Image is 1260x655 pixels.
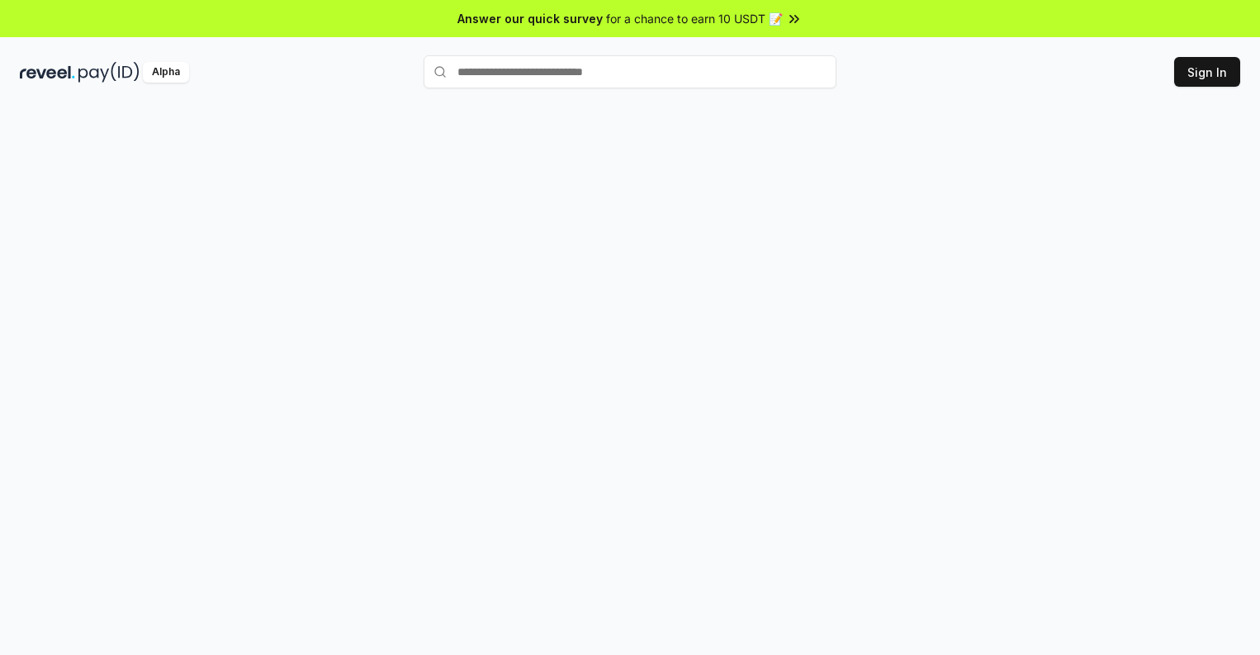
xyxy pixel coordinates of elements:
[78,62,140,83] img: pay_id
[457,10,603,27] span: Answer our quick survey
[606,10,783,27] span: for a chance to earn 10 USDT 📝
[20,62,75,83] img: reveel_dark
[1174,57,1240,87] button: Sign In
[143,62,189,83] div: Alpha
